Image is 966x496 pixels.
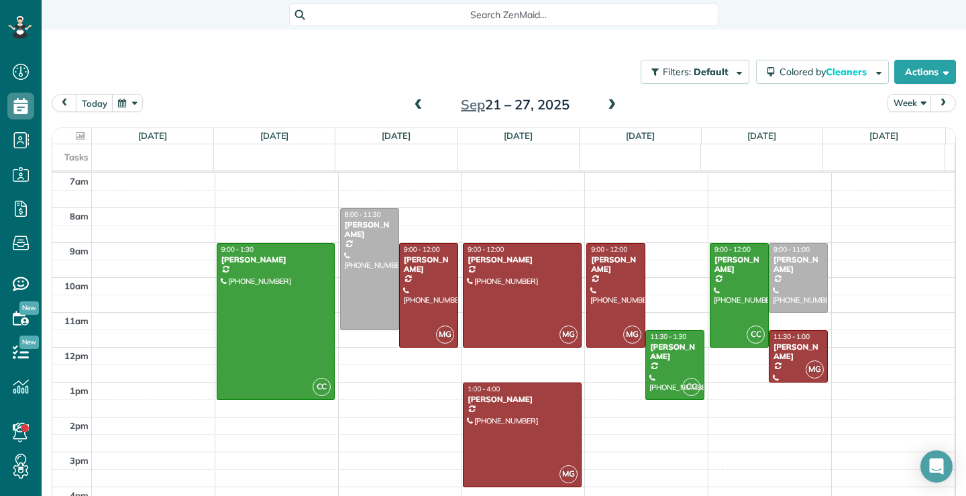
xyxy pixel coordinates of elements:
span: MG [436,326,454,344]
span: 8:00 - 11:30 [345,210,381,219]
span: 9:00 - 12:00 [404,245,440,254]
span: CC [682,378,700,396]
div: Open Intercom Messenger [920,450,953,483]
button: Week [888,94,932,112]
span: Sep [461,96,485,113]
div: [PERSON_NAME] [467,395,577,404]
div: [PERSON_NAME] [714,255,765,275]
span: 1:00 - 4:00 [468,385,500,393]
button: Colored byCleaners [756,60,889,84]
a: [DATE] [869,130,898,141]
span: 9:00 - 12:00 [468,245,504,254]
span: MG [806,360,824,379]
a: [DATE] [504,130,533,141]
span: New [19,301,39,315]
button: prev [52,94,77,112]
div: [PERSON_NAME] [773,255,824,275]
button: today [76,94,113,112]
span: 11:30 - 1:00 [773,332,810,341]
button: next [930,94,956,112]
div: [PERSON_NAME] [590,255,641,275]
span: 1pm [70,385,89,396]
span: Tasks [64,152,89,162]
span: MG [559,465,578,483]
span: 9:00 - 1:30 [221,245,254,254]
span: 12pm [64,350,89,361]
span: 7am [70,176,89,187]
button: Filters: Default [641,60,749,84]
span: 3pm [70,455,89,466]
div: [PERSON_NAME] [403,255,454,275]
span: Colored by [780,66,871,78]
span: MG [559,326,578,344]
h2: 21 – 27, 2025 [431,97,599,112]
span: CC [747,326,765,344]
span: 9am [70,246,89,256]
div: [PERSON_NAME] [467,255,577,264]
span: 11am [64,315,89,326]
span: 9:00 - 12:00 [591,245,627,254]
span: 11:30 - 1:30 [650,332,686,341]
span: 8am [70,211,89,221]
a: [DATE] [626,130,655,141]
span: 2pm [70,420,89,431]
a: [DATE] [260,130,289,141]
a: [DATE] [382,130,411,141]
div: [PERSON_NAME] [649,342,700,362]
span: New [19,336,39,349]
div: [PERSON_NAME] [773,342,824,362]
span: 10am [64,281,89,291]
span: 9:00 - 11:00 [773,245,810,254]
div: [PERSON_NAME] [344,220,395,240]
span: Filters: [663,66,691,78]
a: Filters: Default [634,60,749,84]
span: 9:00 - 12:00 [714,245,751,254]
span: Default [694,66,729,78]
span: MG [623,326,641,344]
a: [DATE] [138,130,167,141]
div: [PERSON_NAME] [221,255,331,264]
span: CC [313,378,331,396]
button: Actions [894,60,956,84]
a: [DATE] [747,130,776,141]
span: Cleaners [826,66,869,78]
